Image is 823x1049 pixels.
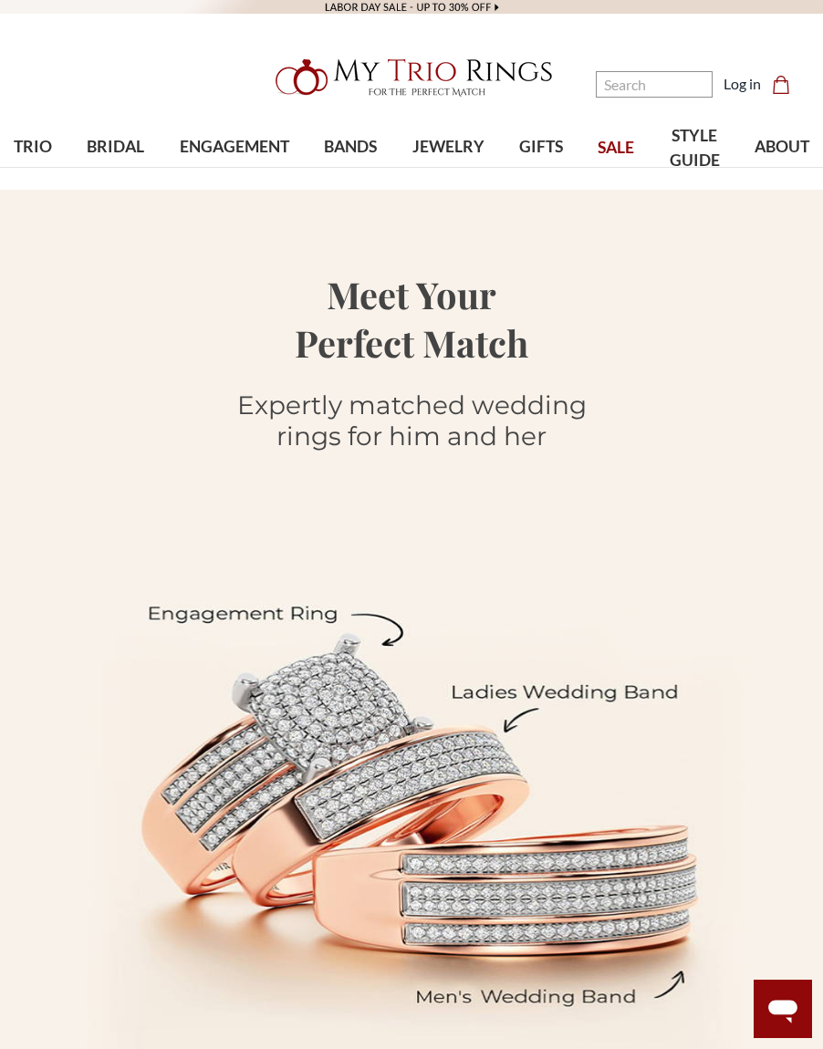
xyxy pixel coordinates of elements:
[772,76,790,94] svg: cart.cart_preview
[502,118,580,177] a: GIFTS
[69,118,161,177] a: BRIDAL
[580,119,651,178] a: SALE
[87,135,144,159] span: BRIDAL
[180,135,289,159] span: ENGAGEMENT
[341,177,359,179] button: submenu toggle
[225,177,244,179] button: submenu toggle
[532,177,550,179] button: submenu toggle
[519,135,563,159] span: GIFTS
[14,135,52,159] span: TRIO
[107,177,125,179] button: submenu toggle
[307,118,394,177] a: BANDS
[266,48,557,107] img: My Trio Rings
[724,73,761,95] a: Log in
[239,48,585,107] a: My Trio Rings
[162,118,307,177] a: ENGAGEMENT
[324,135,377,159] span: BANDS
[439,177,457,179] button: submenu toggle
[596,71,714,98] input: Search
[24,177,42,179] button: submenu toggle
[772,73,801,95] a: Cart with 0 items
[412,135,484,159] span: JEWELRY
[773,177,791,179] button: submenu toggle
[394,118,501,177] a: JEWELRY
[598,136,634,160] span: SALE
